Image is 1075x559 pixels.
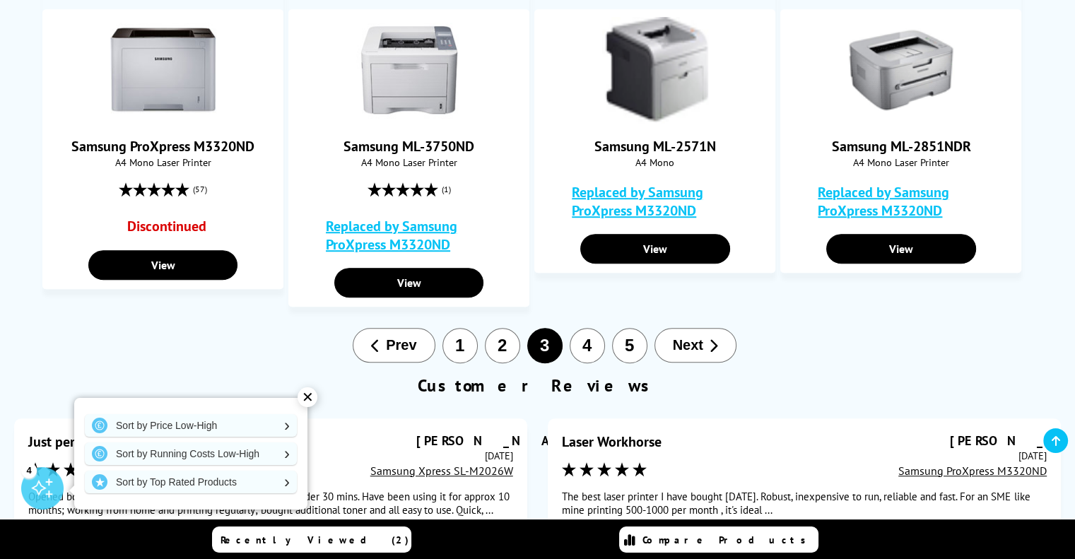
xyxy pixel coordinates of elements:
div: Opened box; plugged in; connected to wifi and all done in under 30 mins. Have been using it for a... [28,490,513,530]
span: (1) [442,176,451,203]
a: Samsung ProXpress M3320ND [71,137,254,155]
a: Replaced by Samsung ProXpress M3320ND [818,183,991,220]
button: Next [654,328,736,363]
div: [PERSON_NAME] [950,433,1047,449]
span: A4 Mono Laser Printer [296,155,522,169]
span: Recently Viewed (2) [221,534,409,546]
a: read more.. [28,517,513,530]
a: Samsung ML-3750ND [356,112,462,126]
a: View [580,234,730,264]
a: View [334,268,484,298]
a: Replaced by Samsung ProXpress M3320ND [572,183,745,220]
span: Compare Products [642,534,813,546]
div: ✕ [298,387,317,407]
button: 5 [612,328,647,363]
div: Laser Workhorse [562,433,662,451]
img: Samsung ML-2851NDR [848,17,954,123]
div: The best laser printer I have bought [DATE]. Robust, inexpensive to run, reliable and fast. For a... [562,490,1047,530]
a: Sort by Running Costs Low-High [85,442,297,465]
a: Recently Viewed (2) [212,526,411,553]
button: 2 [485,328,520,363]
button: 1 [442,328,478,363]
a: Sort by Top Rated Products [85,471,297,493]
a: Replaced by Samsung ProXpress M3320ND [326,217,499,254]
span: A4 Mono [542,155,768,169]
a: Samsung Xpress SL-M2026W [370,464,513,478]
span: A4 Mono Laser Printer [50,155,276,169]
a: read more.. [562,517,1047,530]
div: [PERSON_NAME] [416,433,513,449]
h2: Customer Reviews [7,375,1068,396]
a: Samsung ML-2851NDR [831,137,970,155]
button: Prev [353,328,435,363]
p: Discontinued [127,217,206,236]
div: 4 [21,462,37,478]
a: Sort by Price Low-High [85,414,297,437]
a: View [88,250,238,280]
time: [DATE] [1018,449,1047,462]
span: (57) [193,176,207,203]
a: Samsung ML-3750ND [343,137,474,155]
span: Next [673,337,703,353]
span: A4 Mono Laser Printer [788,155,1014,169]
div: Just perfect [28,433,98,451]
img: Samsung ML-3750ND [356,17,462,123]
a: Samsung ML-2571N [602,112,708,126]
a: View [826,234,976,264]
span: Prev [386,337,416,353]
a: Compare Products [619,526,818,553]
a: Samsung ProXpress M3320ND [898,464,1047,478]
button: 4 [570,328,605,363]
time: [DATE] [485,449,513,462]
a: Samsung ProXpress M3320ND [110,112,216,126]
img: Samsung ML-2571N [602,17,708,123]
img: Samsung ProXpress M3320ND [110,17,216,123]
a: Samsung ML-2571N [594,137,716,155]
a: Samsung ML-2851NDR [848,112,954,126]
